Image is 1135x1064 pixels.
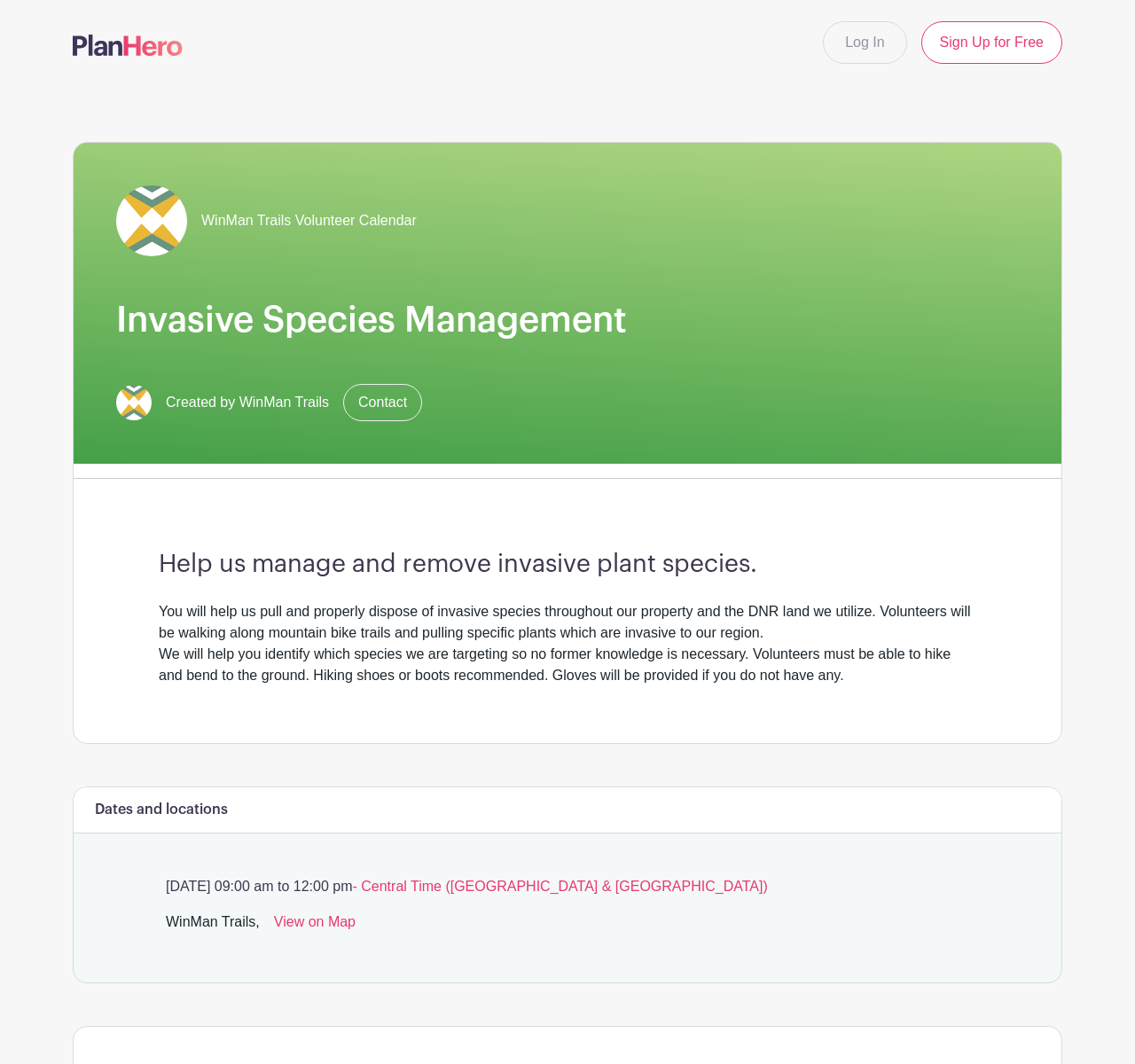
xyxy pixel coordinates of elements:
[159,876,976,897] p: [DATE] 09:00 am to 12:00 pm
[95,802,228,818] h6: Dates and locations
[343,384,422,421] a: Contact
[274,911,356,940] a: View on Map
[166,911,260,940] div: WinMan Trails,
[352,879,767,894] span: - Central Time ([GEOGRAPHIC_DATA] & [GEOGRAPHIC_DATA])
[166,392,329,413] span: Created by WinMan Trails
[159,550,976,580] h3: Help us manage and remove invasive plant species.
[116,385,152,420] img: Icon%20Only%20-%20Green%20and%20Yellow%20-%20White%20background.png
[201,210,417,231] span: WinMan Trails Volunteer Calendar
[73,35,183,56] img: logo-507f7623f17ff9eddc593b1ce0a138ce2505c220e1c5a4e2b4648c50719b7d32.svg
[823,21,906,64] a: Log In
[116,299,1019,341] h1: Invasive Species Management
[159,601,976,686] div: You will help us pull and properly dispose of invasive species throughout our property and the DN...
[116,185,187,256] img: Icon%20Only%20-%20Green%20and%20Yellow%20-%20White%20background.png
[921,21,1062,64] a: Sign Up for Free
